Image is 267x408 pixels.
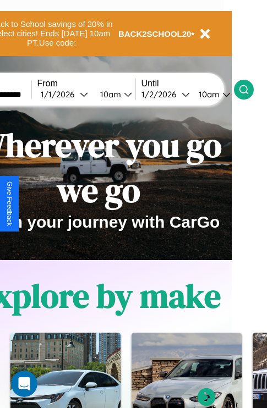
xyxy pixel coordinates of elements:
div: Give Feedback [6,181,13,226]
div: 10am [95,89,124,100]
div: 1 / 1 / 2026 [41,89,80,100]
label: Until [141,79,234,89]
b: BACK2SCHOOL20 [118,29,192,38]
button: 1/1/2026 [37,89,91,100]
button: 10am [190,89,234,100]
label: From [37,79,135,89]
div: 10am [193,89,222,100]
div: 1 / 2 / 2026 [141,89,182,100]
button: 10am [91,89,135,100]
iframe: Intercom live chat [11,371,37,397]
